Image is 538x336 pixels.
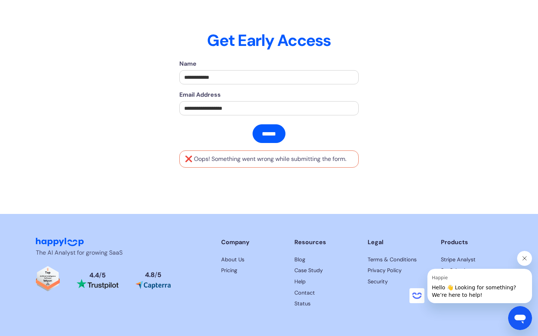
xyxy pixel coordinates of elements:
[294,278,356,286] a: Get help with HappyLoop
[427,269,532,303] iframe: Zpráva od uživatele Happie
[368,256,429,264] a: HappyLoop's Terms & Conditions
[409,288,424,303] iframe: bez obsahu
[221,238,282,247] div: Company
[145,272,161,279] div: 4.8 5
[135,272,171,289] a: Read reviews about HappyLoop on Capterra
[517,251,532,266] iframe: Zavřít zprávu od uživatele Happie
[294,300,356,308] a: HappyLoop's Status
[99,271,102,279] span: /
[368,267,429,275] a: HappyLoop's Privacy Policy
[294,238,356,247] div: Resources
[368,238,429,247] div: Legal
[155,271,157,279] span: /
[36,31,502,50] h2: Get Early Access
[185,155,353,164] div: ❌ Oops! Something went wrong while submitting the form.
[179,59,359,68] label: Name
[36,248,159,257] p: The AI Analyst for growing SaaS
[179,59,359,143] form: Email Form
[179,150,359,168] div: Email Form failure
[409,251,532,303] div: Uživatel Happie říká „Hello 👋 Looking for something? We’re here to help!“. Chcete-li pokračovat v...
[221,256,282,264] a: Learn more about HappyLoop
[441,238,502,247] div: Products
[77,272,118,289] a: Read reviews about HappyLoop on Trustpilot
[294,256,356,264] a: Read HappyLoop case studies
[89,272,106,279] div: 4.4 5
[508,306,532,330] iframe: Tlačítko pro spuštění okna posílání zpráv
[36,266,60,295] a: Read reviews about HappyLoop on Tekpon
[179,90,359,99] label: Email Address
[36,238,84,246] img: HappyLoop Logo
[294,267,356,275] a: Read HappyLoop case studies
[221,267,282,275] a: View HappyLoop pricing plans
[368,278,429,286] a: HappyLoop's Security Page
[294,289,356,297] a: Contact HappyLoop support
